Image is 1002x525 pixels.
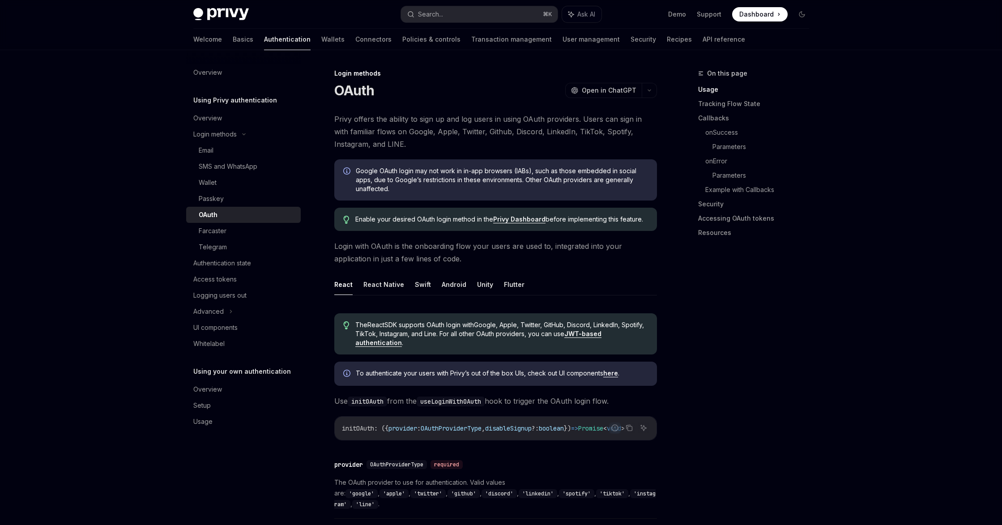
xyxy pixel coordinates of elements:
div: Wallet [199,177,217,188]
a: Tracking Flow State [698,97,816,111]
a: User management [563,29,620,50]
code: 'apple' [379,489,409,498]
div: Advanced [193,306,224,317]
button: Search...⌘K [401,6,558,22]
img: dark logo [193,8,249,21]
span: , [482,424,485,432]
span: Login with OAuth is the onboarding flow your users are used to, integrated into your application ... [334,240,657,265]
a: here [603,369,618,377]
span: Open in ChatGPT [582,86,636,95]
button: Unity [477,274,493,295]
a: Wallet [186,175,301,191]
a: Email [186,142,301,158]
span: Privy offers the ability to sign up and log users in using OAuth providers. Users can sign in wit... [334,113,657,150]
a: Privy Dashboard [493,215,546,223]
svg: Tip [343,216,350,224]
code: 'tiktok' [596,489,628,498]
a: Parameters [712,168,816,183]
div: Access tokens [193,274,237,285]
div: Authentication state [193,258,251,269]
button: React Native [363,274,404,295]
div: Overview [193,67,222,78]
a: Policies & controls [402,29,460,50]
span: > [621,424,625,432]
code: 'github' [448,489,480,498]
div: Overview [193,384,222,395]
h5: Using your own authentication [193,366,291,377]
div: Farcaster [199,226,226,236]
span: Dashboard [739,10,774,19]
div: required [431,460,463,469]
button: Swift [415,274,431,295]
div: Usage [193,416,213,427]
div: provider [334,460,363,469]
span: initOAuth [342,424,374,432]
svg: Tip [343,321,350,329]
span: boolean [539,424,564,432]
span: OAuthProviderType [370,461,423,468]
div: Passkey [199,193,224,204]
a: Connectors [355,29,392,50]
code: 'twitter' [410,489,446,498]
button: Ask AI [562,6,601,22]
button: React [334,274,353,295]
code: 'line' [352,500,378,509]
div: UI components [193,322,238,333]
a: Demo [668,10,686,19]
span: Google OAuth login may not work in in-app browsers (IABs), such as those embedded in social apps,... [356,166,648,193]
div: Email [199,145,213,156]
code: useLoginWithOAuth [417,397,485,406]
span: ?: [532,424,539,432]
span: Ask AI [577,10,595,19]
a: Welcome [193,29,222,50]
a: Parameters [712,140,816,154]
a: SMS and WhatsApp [186,158,301,175]
a: Whitelabel [186,336,301,352]
a: Overview [186,64,301,81]
code: 'spotify' [559,489,594,498]
span: Use from the hook to trigger the OAuth login flow. [334,395,657,407]
a: UI components [186,320,301,336]
a: Wallets [321,29,345,50]
div: Setup [193,400,211,411]
button: Copy the contents from the code block [623,422,635,434]
div: Logging users out [193,290,247,301]
code: 'linkedin' [519,489,557,498]
span: disableSignup [485,424,532,432]
span: < [603,424,607,432]
code: initOAuth [348,397,387,406]
a: Overview [186,381,301,397]
a: Basics [233,29,253,50]
div: OAuth [199,209,217,220]
button: Flutter [504,274,524,295]
a: Accessing OAuth tokens [698,211,816,226]
button: Ask AI [638,422,649,434]
a: Telegram [186,239,301,255]
code: 'discord' [482,489,517,498]
a: Usage [186,414,301,430]
svg: Info [343,370,352,379]
div: Overview [193,113,222,124]
code: 'google' [345,489,378,498]
a: API reference [703,29,745,50]
div: Login methods [334,69,657,78]
span: The OAuth provider to use for authentication. Valid values are: , , , , , , , , , . [334,477,657,509]
span: Enable your desired OAuth login method in the before implementing this feature. [355,215,648,224]
span: Promise [578,424,603,432]
span: On this page [707,68,747,79]
a: Security [631,29,656,50]
a: Authentication [264,29,311,50]
a: Access tokens [186,271,301,287]
button: Open in ChatGPT [565,83,642,98]
a: onError [705,154,816,168]
div: Search... [418,9,443,20]
h5: Using Privy authentication [193,95,277,106]
h1: OAuth [334,82,374,98]
a: Example with Callbacks [705,183,816,197]
a: Logging users out [186,287,301,303]
div: Telegram [199,242,227,252]
span: ⌘ K [543,11,552,18]
span: To authenticate your users with Privy’s out of the box UIs, check out UI components . [356,369,648,378]
div: Whitelabel [193,338,225,349]
span: }) [564,424,571,432]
